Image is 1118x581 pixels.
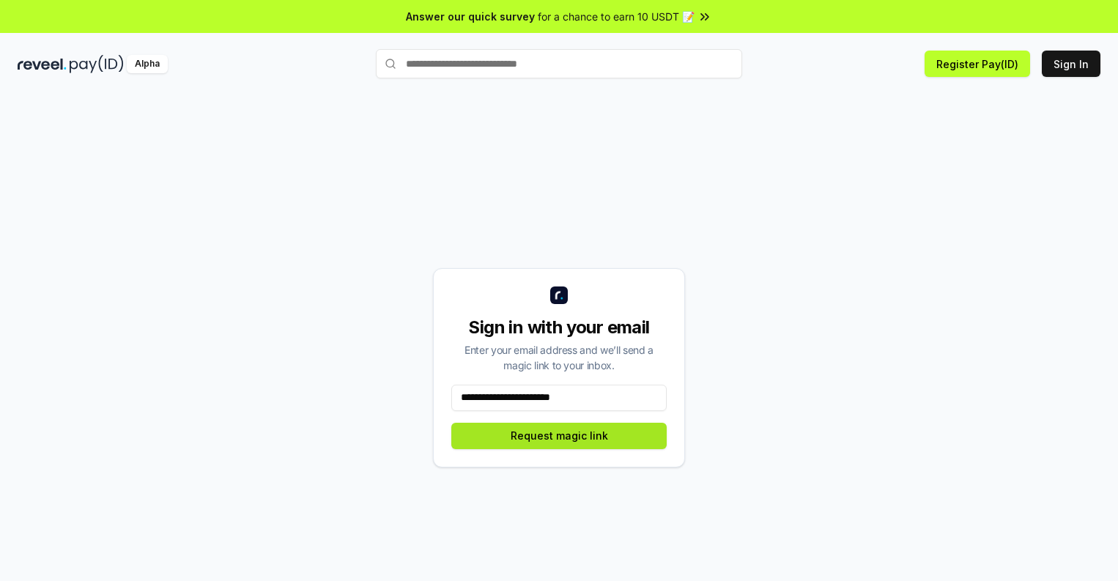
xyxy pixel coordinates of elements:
img: logo_small [550,286,568,304]
span: Answer our quick survey [406,9,535,24]
button: Request magic link [451,423,667,449]
div: Alpha [127,55,168,73]
button: Register Pay(ID) [925,51,1030,77]
div: Enter your email address and we’ll send a magic link to your inbox. [451,342,667,373]
span: for a chance to earn 10 USDT 📝 [538,9,695,24]
img: pay_id [70,55,124,73]
button: Sign In [1042,51,1100,77]
div: Sign in with your email [451,316,667,339]
img: reveel_dark [18,55,67,73]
